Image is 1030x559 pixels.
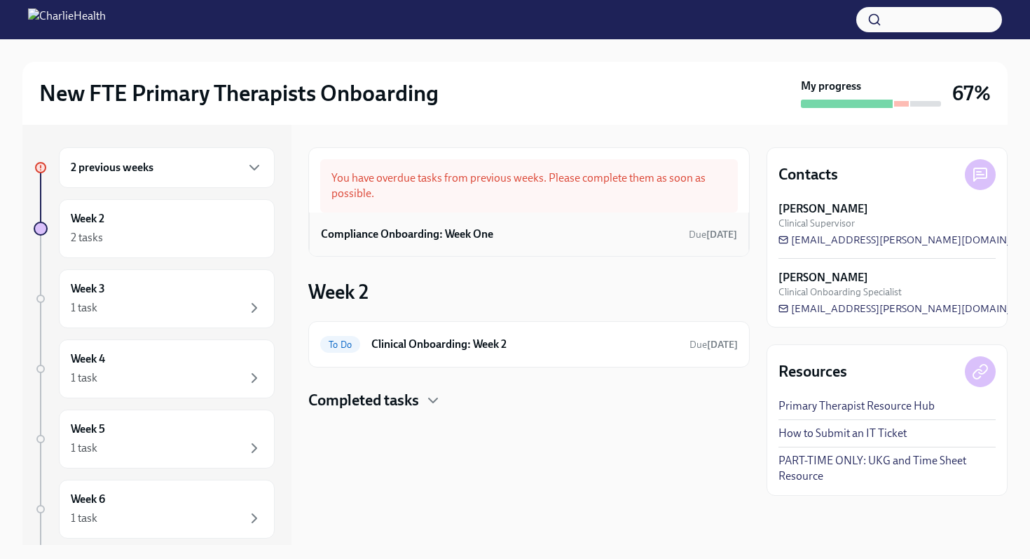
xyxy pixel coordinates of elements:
[71,511,97,526] div: 1 task
[689,339,738,351] span: Due
[39,79,439,107] h2: New FTE Primary Therapists Onboarding
[308,390,419,411] h4: Completed tasks
[59,147,275,188] div: 2 previous weeks
[71,230,103,245] div: 2 tasks
[321,227,493,242] h6: Compliance Onboarding: Week One
[71,300,97,316] div: 1 task
[71,440,97,456] div: 1 task
[707,339,738,351] strong: [DATE]
[778,453,996,484] a: PART-TIME ONLY: UKG and Time Sheet Resource
[71,160,153,175] h6: 2 previous weeks
[34,199,275,258] a: Week 22 tasks
[321,224,737,245] a: Compliance Onboarding: Week OneDue[DATE]
[689,338,738,351] span: September 14th, 2025 09:00
[801,79,861,94] strong: My progress
[320,333,738,356] a: To DoClinical Onboarding: Week 2Due[DATE]
[71,281,105,297] h6: Week 3
[778,270,868,285] strong: [PERSON_NAME]
[71,211,104,227] h6: Week 2
[778,201,868,217] strong: [PERSON_NAME]
[34,480,275,539] a: Week 61 task
[689,229,737,241] span: Due
[34,410,275,469] a: Week 51 task
[778,426,907,441] a: How to Submit an IT Ticket
[778,164,838,185] h4: Contacts
[320,159,738,213] div: You have overdue tasks from previous weeks. Please complete them as soon as possible.
[71,492,105,507] h6: Week 6
[71,422,105,437] h6: Week 5
[71,351,105,367] h6: Week 4
[308,390,750,411] div: Completed tasks
[308,279,369,304] h3: Week 2
[28,8,106,31] img: CharlieHealth
[778,217,855,230] span: Clinical Supervisor
[778,361,847,382] h4: Resources
[689,228,737,241] span: September 8th, 2025 09:00
[71,370,97,386] div: 1 task
[34,339,275,398] a: Week 41 task
[778,398,935,414] a: Primary Therapist Resource Hub
[706,229,737,241] strong: [DATE]
[778,285,902,299] span: Clinical Onboarding Specialist
[320,339,360,350] span: To Do
[952,81,991,106] h3: 67%
[371,337,678,352] h6: Clinical Onboarding: Week 2
[34,269,275,328] a: Week 31 task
